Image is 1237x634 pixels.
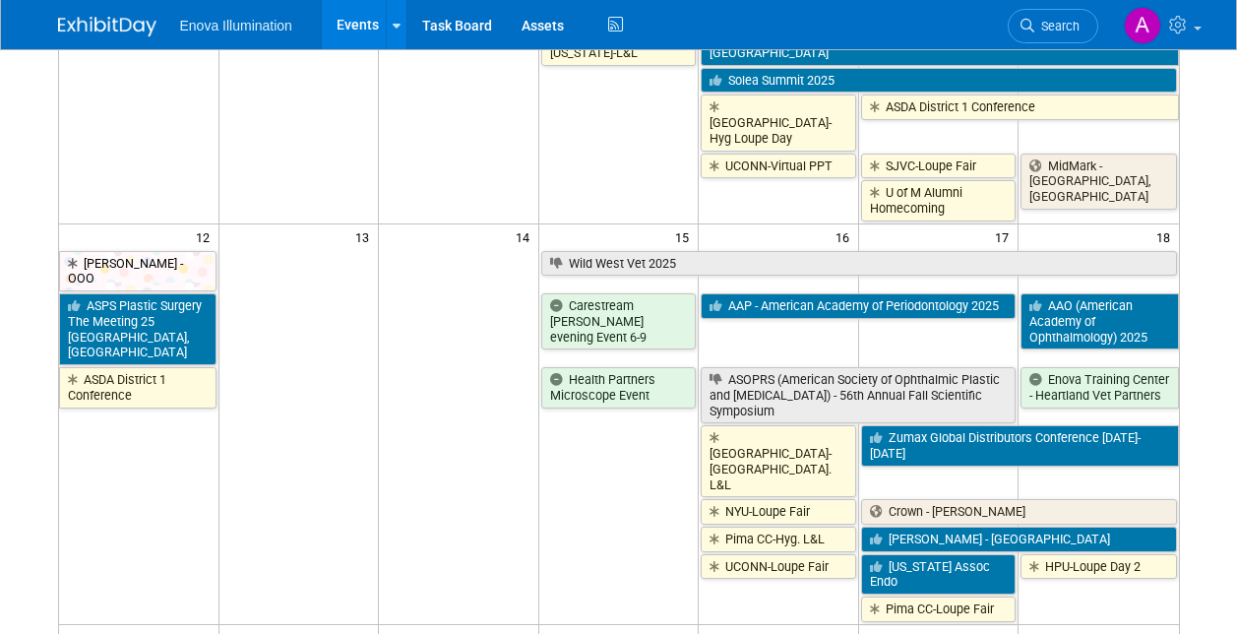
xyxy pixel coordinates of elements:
[1034,19,1080,33] span: Search
[180,18,292,33] span: Enova Illumination
[541,367,697,408] a: Health Partners Microscope Event
[861,180,1017,221] a: U of M Alumni Homecoming
[861,154,1017,179] a: SJVC-Loupe Fair
[1154,224,1179,249] span: 18
[1021,293,1178,349] a: AAO (American Academy of Ophthalmology) 2025
[58,17,156,36] img: ExhibitDay
[861,527,1177,552] a: [PERSON_NAME] - [GEOGRAPHIC_DATA]
[514,224,538,249] span: 14
[541,293,697,349] a: Carestream [PERSON_NAME] evening Event 6-9
[701,554,856,580] a: UCONN-Loupe Fair
[993,224,1018,249] span: 17
[673,224,698,249] span: 15
[701,293,1016,319] a: AAP - American Academy of Periodontology 2025
[1021,154,1176,210] a: MidMark - [GEOGRAPHIC_DATA], [GEOGRAPHIC_DATA]
[59,251,216,291] a: [PERSON_NAME] - OOO
[1021,554,1176,580] a: HPU-Loupe Day 2
[1021,367,1178,408] a: Enova Training Center - Heartland Vet Partners
[861,425,1179,466] a: Zumax Global Distributors Conference [DATE]-[DATE]
[353,224,378,249] span: 13
[59,367,216,408] a: ASDA District 1 Conference
[1008,9,1098,43] a: Search
[861,499,1177,525] a: Crown - [PERSON_NAME]
[834,224,858,249] span: 16
[541,251,1177,277] a: Wild West Vet 2025
[59,293,216,365] a: ASPS Plastic Surgery The Meeting 25 [GEOGRAPHIC_DATA], [GEOGRAPHIC_DATA]
[861,95,1179,120] a: ASDA District 1 Conference
[861,597,1017,622] a: Pima CC-Loupe Fair
[701,95,856,151] a: [GEOGRAPHIC_DATA]-Hyg Loupe Day
[701,68,1176,94] a: Solea Summit 2025
[701,527,856,552] a: Pima CC-Hyg. L&L
[701,154,856,179] a: UCONN-Virtual PPT
[701,425,856,497] a: [GEOGRAPHIC_DATA]-[GEOGRAPHIC_DATA]. L&L
[1124,7,1161,44] img: Andrea Miller
[701,367,1016,423] a: ASOPRS (American Society of Ophthalmic Plastic and [MEDICAL_DATA]) - 56th Annual Fall Scientific ...
[701,499,856,525] a: NYU-Loupe Fair
[194,224,218,249] span: 12
[861,554,1017,595] a: [US_STATE] Assoc Endo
